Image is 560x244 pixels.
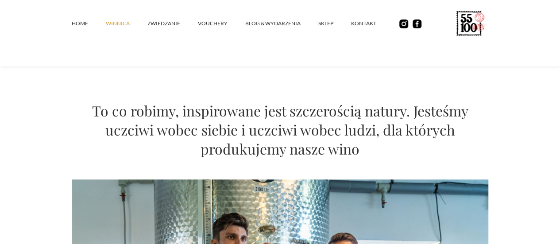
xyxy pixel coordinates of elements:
h2: To co robimy, inspirowane jest szczerością natury. Jesteśmy uczciwi wobec siebie i uczciwi wobec ... [72,101,488,158]
a: kontakt [351,10,394,37]
a: Home [72,10,106,37]
a: vouchery [198,10,245,37]
a: winnica [106,10,147,37]
a: Blog & Wydarzenia [245,10,318,37]
a: SKLEP [318,10,351,37]
a: ZWIEDZANIE [147,10,198,37]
